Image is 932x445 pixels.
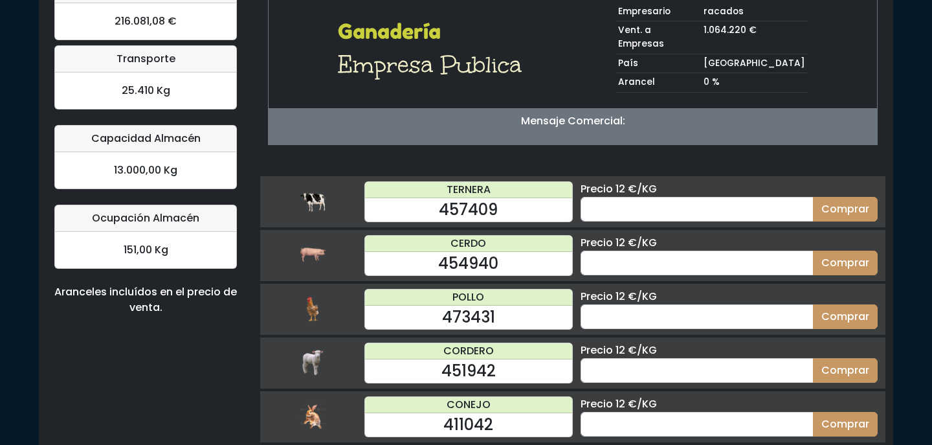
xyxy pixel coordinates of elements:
div: Transporte [55,46,236,73]
div: 216.081,08 € [55,3,236,40]
button: Comprar [813,412,878,437]
td: 1.064.220 € [701,21,808,54]
img: pollo.png [300,296,326,322]
img: cerdo.png [300,242,326,268]
button: Comprar [813,358,878,383]
div: Precio 12 €/KG [581,235,878,251]
div: Precio 12 €/KG [581,181,878,197]
div: CORDERO [365,343,572,359]
div: 25.410 Kg [55,73,236,109]
div: TERNERA [365,182,572,198]
div: 451942 [365,359,572,383]
div: 13.000,00 Kg [55,152,236,188]
td: Vent. a Empresas [616,21,701,54]
img: ternera.png [300,188,326,214]
td: [GEOGRAPHIC_DATA] [701,54,808,73]
h2: Ganadería [338,19,530,44]
div: Precio 12 €/KG [581,396,878,412]
div: Aranceles incluídos en el precio de venta. [54,284,237,315]
div: Capacidad Almacén [55,126,236,152]
div: Precio 12 €/KG [581,289,878,304]
td: racados [701,3,808,21]
h1: Empresa Publica [338,49,530,80]
div: CONEJO [365,397,572,413]
td: Empresario [616,3,701,21]
div: 454940 [365,252,572,275]
div: 473431 [365,306,572,329]
div: 151,00 Kg [55,232,236,268]
div: POLLO [365,290,572,306]
button: Comprar [813,197,878,222]
div: CERDO [365,236,572,252]
button: Comprar [813,251,878,275]
td: 0 % [701,73,808,93]
img: conejo.png [300,404,326,429]
div: Ocupación Almacén [55,205,236,232]
button: Comprar [813,304,878,329]
div: Precio 12 €/KG [581,343,878,358]
td: País [616,54,701,73]
div: 457409 [365,198,572,222]
td: Arancel [616,73,701,93]
img: cordero.png [300,350,326,376]
div: 411042 [365,413,572,437]
p: Mensaje Comercial: [269,113,877,129]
